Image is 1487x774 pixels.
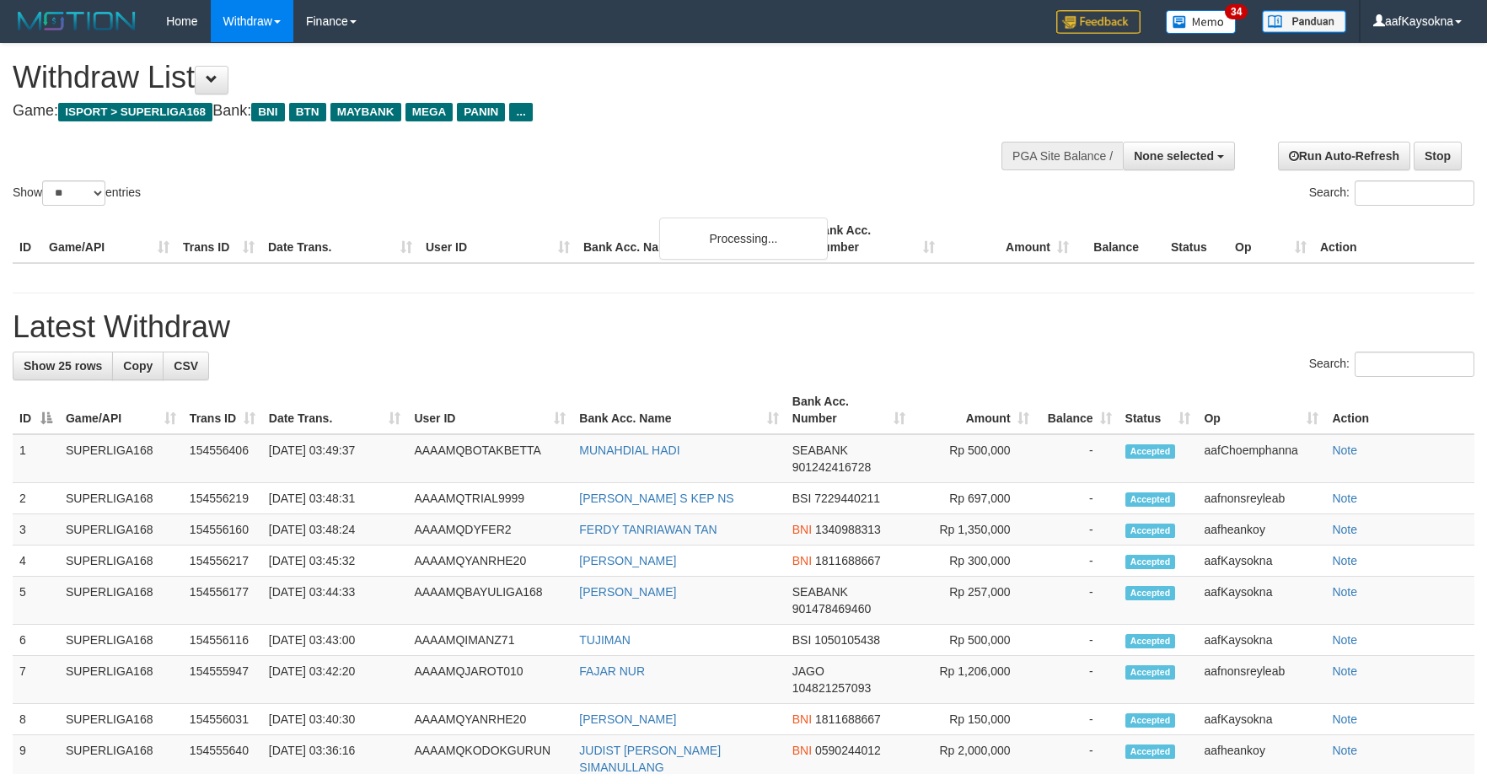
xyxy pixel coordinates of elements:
[59,434,183,483] td: SUPERLIGA168
[163,352,209,380] a: CSV
[13,8,141,34] img: MOTION_logo.png
[912,704,1036,735] td: Rp 150,000
[1197,656,1325,704] td: aafnonsreyleab
[13,704,59,735] td: 8
[509,103,532,121] span: ...
[1197,514,1325,546] td: aafheankoy
[579,554,676,567] a: [PERSON_NAME]
[1228,215,1313,263] th: Op
[1125,524,1176,538] span: Accepted
[1197,704,1325,735] td: aafKaysokna
[1036,704,1119,735] td: -
[659,218,828,260] div: Processing...
[59,514,183,546] td: SUPERLIGA168
[13,352,113,380] a: Show 25 rows
[1332,585,1357,599] a: Note
[1197,483,1325,514] td: aafnonsreyleab
[1036,483,1119,514] td: -
[786,386,912,434] th: Bank Acc. Number: activate to sort column ascending
[579,633,631,647] a: TUJIMAN
[251,103,284,121] span: BNI
[262,546,408,577] td: [DATE] 03:45:32
[42,180,105,206] select: Showentries
[262,625,408,656] td: [DATE] 03:43:00
[942,215,1076,263] th: Amount
[13,386,59,434] th: ID: activate to sort column descending
[13,514,59,546] td: 3
[579,443,679,457] a: MUNAHDIAL HADI
[1125,586,1176,600] span: Accepted
[912,434,1036,483] td: Rp 500,000
[13,310,1474,344] h1: Latest Withdraw
[174,359,198,373] span: CSV
[24,359,102,373] span: Show 25 rows
[183,625,262,656] td: 154556116
[407,577,572,625] td: AAAAMQBAYULIGA168
[407,386,572,434] th: User ID: activate to sort column ascending
[1414,142,1462,170] a: Stop
[579,492,733,505] a: [PERSON_NAME] S KEP NS
[183,386,262,434] th: Trans ID: activate to sort column ascending
[407,656,572,704] td: AAAAMQJAROT010
[1164,215,1228,263] th: Status
[579,744,721,774] a: JUDIST [PERSON_NAME] SIMANULLANG
[183,483,262,514] td: 154556219
[577,215,808,263] th: Bank Acc. Name
[1332,443,1357,457] a: Note
[183,434,262,483] td: 154556406
[1125,665,1176,680] span: Accepted
[405,103,454,121] span: MEGA
[59,577,183,625] td: SUPERLIGA168
[792,554,812,567] span: BNI
[407,546,572,577] td: AAAAMQYANRHE20
[1125,744,1176,759] span: Accepted
[262,386,408,434] th: Date Trans.: activate to sort column ascending
[1332,554,1357,567] a: Note
[1355,352,1474,377] input: Search:
[815,744,881,757] span: Copy 0590244012 to clipboard
[792,681,871,695] span: Copy 104821257093 to clipboard
[1036,656,1119,704] td: -
[1309,352,1474,377] label: Search:
[59,483,183,514] td: SUPERLIGA168
[1125,634,1176,648] span: Accepted
[59,386,183,434] th: Game/API: activate to sort column ascending
[330,103,401,121] span: MAYBANK
[262,483,408,514] td: [DATE] 03:48:31
[407,704,572,735] td: AAAAMQYANRHE20
[183,704,262,735] td: 154556031
[1125,555,1176,569] span: Accepted
[1332,744,1357,757] a: Note
[1036,546,1119,577] td: -
[419,215,577,263] th: User ID
[579,664,645,678] a: FAJAR NUR
[792,492,812,505] span: BSI
[814,633,880,647] span: Copy 1050105438 to clipboard
[13,483,59,514] td: 2
[59,625,183,656] td: SUPERLIGA168
[1125,713,1176,728] span: Accepted
[13,180,141,206] label: Show entries
[1125,492,1176,507] span: Accepted
[1036,514,1119,546] td: -
[912,514,1036,546] td: Rp 1,350,000
[579,523,717,536] a: FERDY TANRIAWAN TAN
[1313,215,1474,263] th: Action
[792,523,812,536] span: BNI
[1332,523,1357,536] a: Note
[1309,180,1474,206] label: Search:
[912,386,1036,434] th: Amount: activate to sort column ascending
[1036,625,1119,656] td: -
[792,585,848,599] span: SEABANK
[1332,492,1357,505] a: Note
[176,215,261,263] th: Trans ID
[792,460,871,474] span: Copy 901242416728 to clipboard
[457,103,505,121] span: PANIN
[13,625,59,656] td: 6
[815,554,881,567] span: Copy 1811688667 to clipboard
[183,514,262,546] td: 154556160
[13,577,59,625] td: 5
[123,359,153,373] span: Copy
[13,215,42,263] th: ID
[1197,625,1325,656] td: aafKaysokna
